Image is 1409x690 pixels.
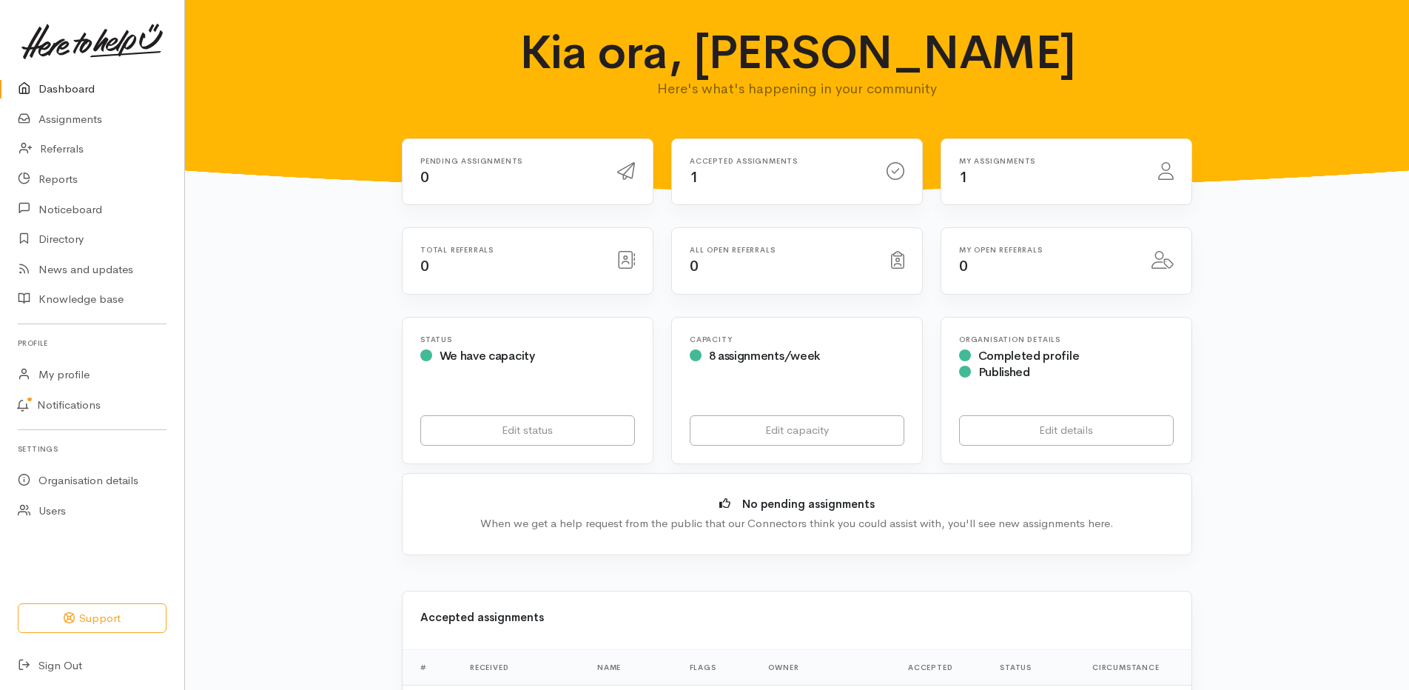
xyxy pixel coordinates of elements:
[509,27,1086,78] h1: Kia ora, [PERSON_NAME]
[959,246,1134,254] h6: My open referrals
[959,257,968,275] span: 0
[425,515,1169,532] div: When we get a help request from the public that our Connectors think you could assist with, you'l...
[403,650,458,686] th: #
[959,415,1174,446] a: Edit details
[1080,650,1191,686] th: Circumstance
[690,246,873,254] h6: All open referrals
[690,415,904,446] a: Edit capacity
[959,168,968,187] span: 1
[690,335,904,344] h6: Capacity
[420,168,429,187] span: 0
[420,157,599,165] h6: Pending assignments
[896,650,988,686] th: Accepted
[959,335,1174,344] h6: Organisation Details
[585,650,678,686] th: Name
[709,348,820,364] span: 8 assignments/week
[988,650,1080,686] th: Status
[959,157,1140,165] h6: My assignments
[420,415,635,446] a: Edit status
[458,650,585,686] th: Received
[18,333,167,353] h6: Profile
[690,168,699,187] span: 1
[18,603,167,634] button: Support
[509,78,1086,99] p: Here's what's happening in your community
[420,246,599,254] h6: Total referrals
[420,335,635,344] h6: Status
[18,439,167,459] h6: Settings
[690,257,699,275] span: 0
[440,348,535,364] span: We have capacity
[420,257,429,275] span: 0
[420,610,544,624] b: Accepted assignments
[978,348,1080,364] span: Completed profile
[690,157,869,165] h6: Accepted assignments
[756,650,896,686] th: Owner
[742,497,875,511] b: No pending assignments
[678,650,756,686] th: Flags
[978,364,1030,380] span: Published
